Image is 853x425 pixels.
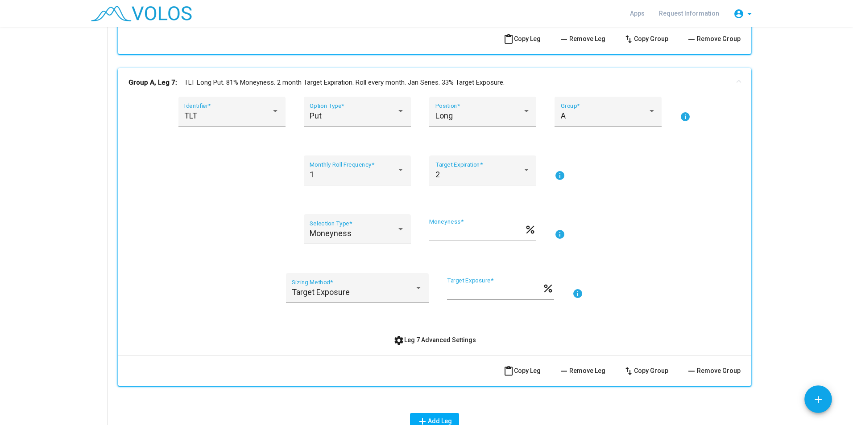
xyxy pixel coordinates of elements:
mat-icon: content_paste [503,366,514,376]
mat-icon: remove [686,366,697,376]
span: Remove Group [686,367,741,374]
mat-icon: account_circle [733,8,744,19]
mat-panel-title: TLT Long Put. 81% Moneyness. 2 month Target Expiration. Roll every month. Jan Series. 33% Target ... [128,78,730,88]
span: Remove Group [686,35,741,42]
span: 1 [310,170,314,179]
span: Remove Leg [559,35,605,42]
span: A [561,111,566,120]
mat-icon: settings [393,335,404,346]
span: Target Exposure [292,287,350,297]
mat-icon: percent [542,282,554,293]
a: Request Information [652,5,726,21]
mat-expansion-panel-header: Group A, Leg 7:TLT Long Put. 81% Moneyness. 2 month Target Expiration. Roll every month. Jan Seri... [118,68,751,97]
span: Moneyness [310,229,352,238]
mat-icon: swap_vert [623,366,634,376]
mat-icon: remove [559,34,569,45]
mat-icon: remove [559,366,569,376]
button: Copy Group [616,31,675,47]
button: Leg 7 Advanced Settings [386,332,483,348]
button: Copy Group [616,363,675,379]
button: Add icon [804,385,832,413]
span: Leg 7 Advanced Settings [393,336,476,343]
span: TLT [184,111,197,120]
span: Remove Leg [559,367,605,374]
span: Add Leg [417,417,452,425]
mat-icon: info [572,288,583,299]
mat-icon: swap_vert [623,34,634,45]
span: Apps [630,10,645,17]
span: Copy Leg [503,367,541,374]
mat-icon: info [555,170,565,181]
span: 2 [435,170,440,179]
button: Remove Leg [551,31,613,47]
span: Put [310,111,322,120]
button: Copy Leg [496,363,548,379]
button: Copy Leg [496,31,548,47]
button: Remove Group [679,31,748,47]
mat-icon: info [680,111,691,122]
span: Copy Group [623,367,668,374]
div: Group A, Leg 7:TLT Long Put. 81% Moneyness. 2 month Target Expiration. Roll every month. Jan Seri... [118,97,751,386]
mat-icon: remove [686,34,697,45]
span: Request Information [659,10,719,17]
mat-icon: add [812,394,824,405]
span: Long [435,111,453,120]
a: Apps [623,5,652,21]
mat-icon: info [555,229,565,240]
b: Group A, Leg 7: [128,78,177,88]
mat-icon: percent [524,223,536,234]
span: Copy Leg [503,35,541,42]
mat-icon: content_paste [503,34,514,45]
button: Remove Leg [551,363,613,379]
span: Copy Group [623,35,668,42]
button: Remove Group [679,363,748,379]
mat-icon: arrow_drop_down [744,8,755,19]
